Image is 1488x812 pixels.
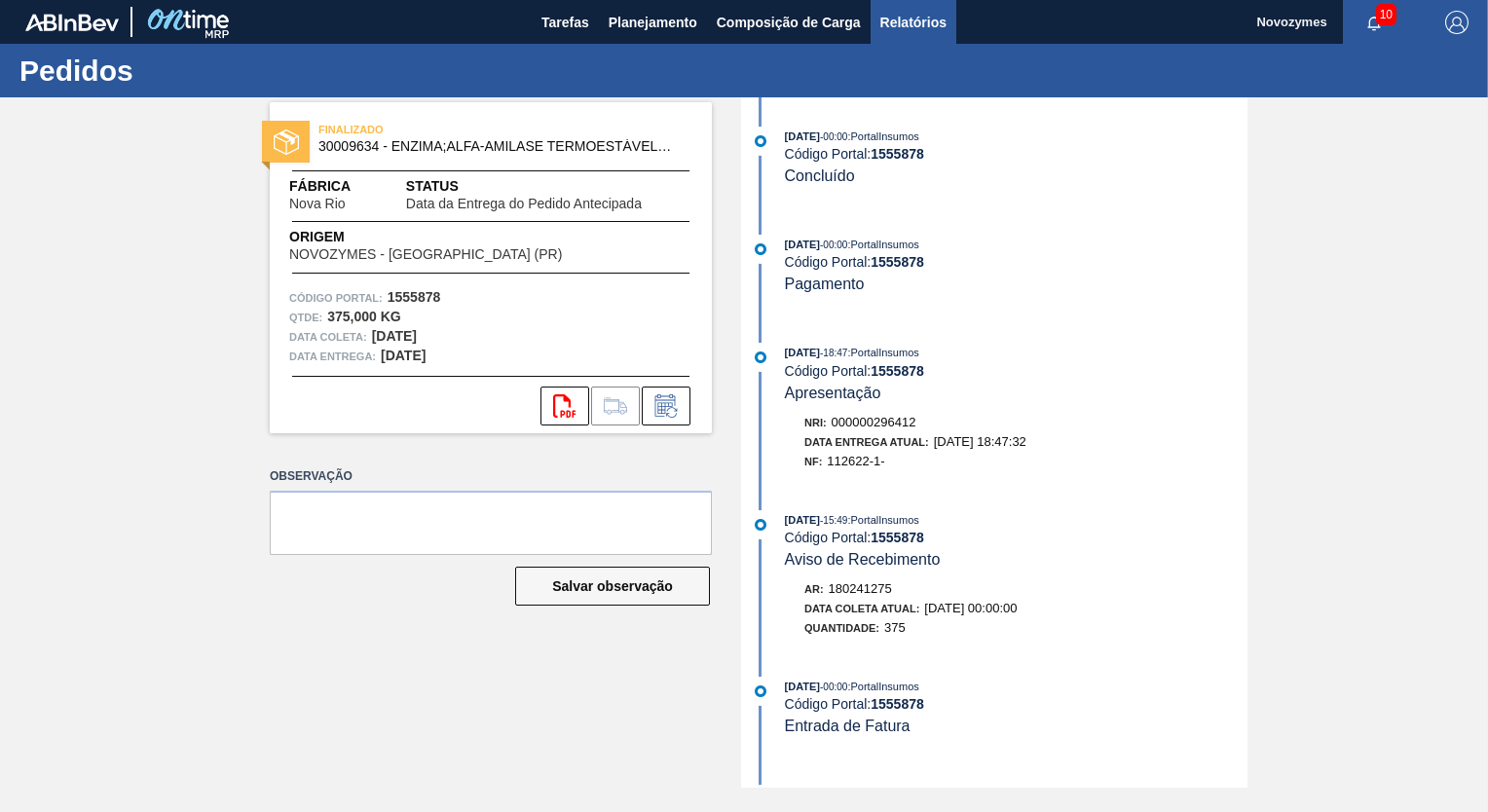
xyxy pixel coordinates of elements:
[785,363,1247,379] div: Código Portal:
[515,567,710,606] button: Salvar observação
[289,176,406,197] span: Fábrica
[406,197,642,211] span: Data da Entrega do Pedido Antecipada
[785,347,820,358] span: [DATE]
[785,681,820,692] span: [DATE]
[847,130,918,142] span: : PortalInsumos
[832,415,916,429] span: 000000296412
[847,514,918,526] span: : PortalInsumos
[924,601,1017,615] span: [DATE] 00:00:00
[847,681,918,692] span: : PortalInsumos
[785,385,881,401] span: Apresentação
[270,462,712,491] label: Observação
[804,456,822,467] span: NF:
[827,454,884,468] span: 112622-1-
[829,581,892,596] span: 180241275
[755,685,766,697] img: atual
[318,139,672,154] span: 30009634 - ENZIMA;ALFA-AMILASE TERMOESTÁVEL;TERMAMY
[717,11,861,34] span: Composição de Carga
[289,308,322,327] span: Qtde :
[318,120,591,139] span: FINALIZADO
[847,347,918,358] span: : PortalInsumos
[785,276,865,292] span: Pagamento
[591,387,640,425] div: Ir para Composição de Carga
[880,11,947,34] span: Relatórios
[289,227,617,247] span: Origem
[1376,4,1396,25] span: 10
[406,176,692,197] span: Status
[804,417,827,428] span: Nri:
[642,387,690,425] div: Informar alteração no pedido
[871,530,924,545] strong: 1555878
[785,239,820,250] span: [DATE]
[541,11,589,34] span: Tarefas
[289,197,346,211] span: Nova Rio
[1445,11,1469,34] img: Logout
[871,254,924,270] strong: 1555878
[785,696,1247,712] div: Código Portal:
[785,718,911,734] span: Entrada de Fatura
[820,348,847,358] span: - 18:47
[25,14,119,31] img: TNhmsLtSVTkK8tSr43FrP2fwEKptu5GPRR3wAAAABJRU5ErkJggg==
[609,11,697,34] span: Planejamento
[871,146,924,162] strong: 1555878
[820,515,847,526] span: - 15:49
[785,130,820,142] span: [DATE]
[327,309,401,324] strong: 375,000 KG
[884,620,906,635] span: 375
[785,146,1247,162] div: Código Portal:
[289,247,562,262] span: NOVOZYMES - [GEOGRAPHIC_DATA] (PR)
[785,514,820,526] span: [DATE]
[785,254,1247,270] div: Código Portal:
[388,289,441,305] strong: 1555878
[785,551,941,568] span: Aviso de Recebimento
[847,239,918,250] span: : PortalInsumos
[804,603,919,614] span: Data Coleta Atual:
[871,363,924,379] strong: 1555878
[755,519,766,531] img: atual
[820,682,847,692] span: - 00:00
[755,243,766,255] img: atual
[381,348,426,363] strong: [DATE]
[372,328,417,344] strong: [DATE]
[820,131,847,142] span: - 00:00
[804,583,824,595] span: Ar:
[289,347,376,366] span: Data entrega:
[289,288,383,308] span: Código Portal:
[934,434,1026,449] span: [DATE] 18:47:32
[1343,9,1405,36] button: Notificações
[820,240,847,250] span: - 00:00
[755,351,766,363] img: atual
[274,129,299,155] img: status
[785,167,855,184] span: Concluído
[19,59,365,82] h1: Pedidos
[289,327,367,347] span: Data coleta:
[540,387,589,425] div: Abrir arquivo PDF
[785,530,1247,545] div: Código Portal:
[804,622,879,634] span: Quantidade:
[755,135,766,147] img: atual
[871,696,924,712] strong: 1555878
[804,436,929,448] span: Data Entrega Atual:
